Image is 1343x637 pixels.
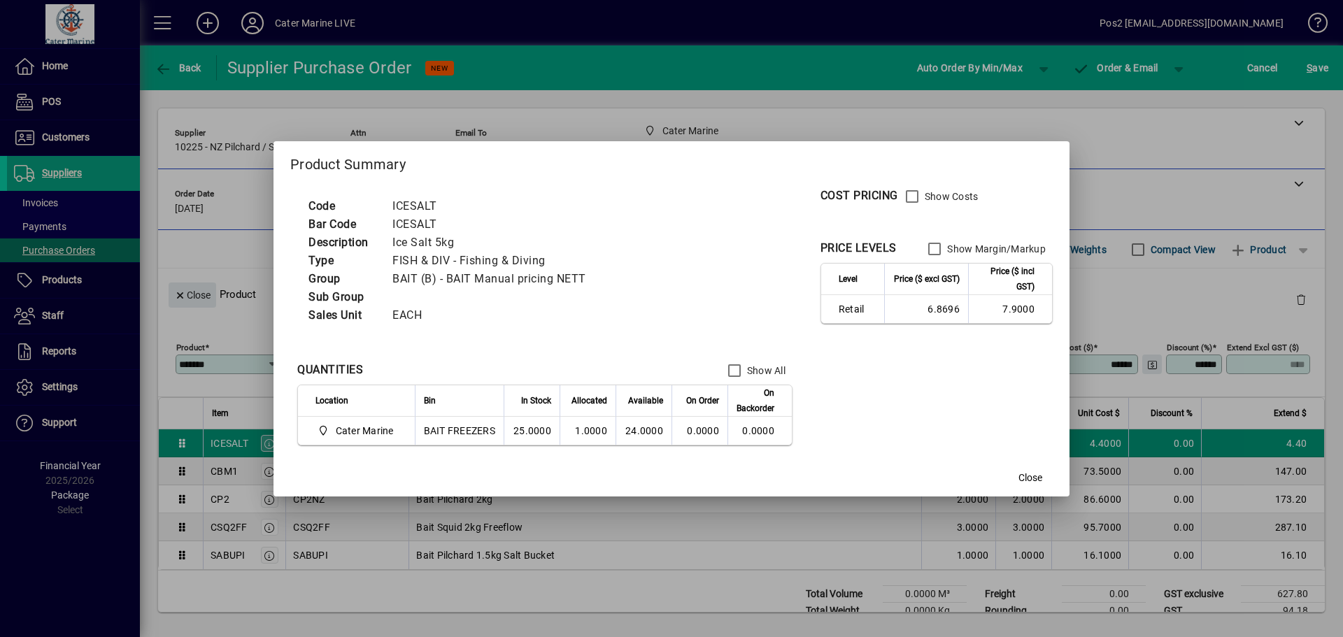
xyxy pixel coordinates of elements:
span: Price ($ incl GST) [977,264,1035,294]
span: On Order [686,393,719,408]
span: Cater Marine [336,424,394,438]
label: Show Margin/Markup [944,242,1046,256]
button: Close [1008,466,1053,491]
label: Show All [744,364,786,378]
span: Price ($ excl GST) [894,271,960,287]
span: On Backorder [737,385,774,416]
h2: Product Summary [273,141,1070,182]
td: Sales Unit [301,306,385,324]
span: In Stock [521,393,551,408]
td: EACH [385,306,603,324]
div: COST PRICING [820,187,898,204]
span: Retail [839,302,876,316]
td: 7.9000 [968,295,1052,323]
td: 1.0000 [560,417,616,445]
span: Level [839,271,858,287]
span: Location [315,393,348,408]
td: Description [301,234,385,252]
td: FISH & DIV - Fishing & Diving [385,252,603,270]
td: 0.0000 [727,417,792,445]
td: BAIT (B) - BAIT Manual pricing NETT [385,270,603,288]
td: Ice Salt 5kg [385,234,603,252]
span: Cater Marine [315,422,399,439]
td: ICESALT [385,215,603,234]
td: Sub Group [301,288,385,306]
span: Bin [424,393,436,408]
td: 25.0000 [504,417,560,445]
span: Close [1018,471,1042,485]
td: Type [301,252,385,270]
td: Code [301,197,385,215]
td: 6.8696 [884,295,968,323]
td: Group [301,270,385,288]
span: 0.0000 [687,425,719,436]
label: Show Costs [922,189,979,203]
span: Available [628,393,663,408]
td: ICESALT [385,197,603,215]
td: BAIT FREEZERS [415,417,504,445]
div: PRICE LEVELS [820,240,897,257]
span: Allocated [571,393,607,408]
td: 24.0000 [616,417,671,445]
td: Bar Code [301,215,385,234]
div: QUANTITIES [297,362,363,378]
